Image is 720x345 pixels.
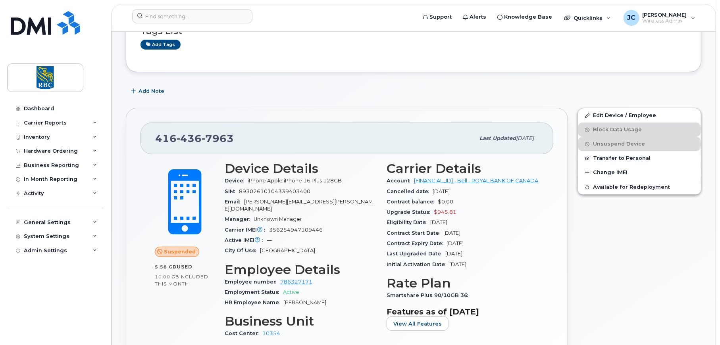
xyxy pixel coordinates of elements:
[504,13,552,21] span: Knowledge Base
[516,135,534,141] span: [DATE]
[470,13,486,21] span: Alerts
[443,230,460,236] span: [DATE]
[225,199,373,212] span: [PERSON_NAME][EMAIL_ADDRESS][PERSON_NAME][DOMAIN_NAME]
[593,184,670,190] span: Available for Redeployment
[225,330,262,336] span: Cost Center
[248,178,342,184] span: iPhone Apple iPhone 16 Plus 128GB
[643,18,687,24] span: Wireless Admin
[141,40,181,50] a: Add tags
[578,137,701,151] button: Unsuspend Device
[593,141,645,147] span: Unsuspend Device
[202,132,234,144] span: 7963
[155,264,177,270] span: 5.58 GB
[387,199,438,205] span: Contract balance
[155,132,234,144] span: 416
[387,230,443,236] span: Contract Start Date
[430,219,447,225] span: [DATE]
[225,199,244,205] span: Email
[225,178,248,184] span: Device
[578,123,701,137] button: Block Data Usage
[225,237,267,243] span: Active IMEI
[578,165,701,180] button: Change IMEI
[387,307,539,316] h3: Features as of [DATE]
[141,26,687,36] h3: Tags List
[434,209,456,215] span: $945.81
[239,188,310,194] span: 89302610104339403400
[260,247,315,253] span: [GEOGRAPHIC_DATA]
[225,216,254,222] span: Manager
[283,299,326,305] span: [PERSON_NAME]
[387,292,472,298] span: Smartshare Plus 90/10GB 36
[387,188,433,194] span: Cancelled date
[578,180,701,194] button: Available for Redeployment
[387,276,539,290] h3: Rate Plan
[387,316,449,331] button: View All Features
[225,227,269,233] span: Carrier IMEI
[578,108,701,123] a: Edit Device / Employee
[417,9,457,25] a: Support
[225,289,283,295] span: Employment Status
[225,314,377,328] h3: Business Unit
[578,151,701,165] button: Transfer to Personal
[449,261,466,267] span: [DATE]
[387,161,539,176] h3: Carrier Details
[457,9,492,25] a: Alerts
[447,240,464,246] span: [DATE]
[429,13,452,21] span: Support
[414,178,538,184] a: [FINANCIAL_ID] - Bell - ROYAL BANK OF CANADA
[393,320,442,328] span: View All Features
[627,13,635,23] span: JC
[126,84,171,98] button: Add Note
[438,199,453,205] span: $0.00
[280,279,312,285] a: 786327171
[225,247,260,253] span: City Of Use
[479,135,516,141] span: Last updated
[574,15,603,21] span: Quicklinks
[387,240,447,246] span: Contract Expiry Date
[445,251,462,257] span: [DATE]
[262,330,280,336] a: 10354
[225,299,283,305] span: HR Employee Name
[643,11,687,18] span: [PERSON_NAME]
[558,10,616,26] div: Quicklinks
[387,261,449,267] span: Initial Activation Date
[387,251,445,257] span: Last Upgraded Date
[164,248,196,255] span: Suspended
[269,227,323,233] span: 356254947109446
[225,263,377,277] h3: Employee Details
[254,216,302,222] span: Unknown Manager
[225,161,377,176] h3: Device Details
[139,87,164,95] span: Add Note
[283,289,299,295] span: Active
[225,188,239,194] span: SIM
[433,188,450,194] span: [DATE]
[387,219,430,225] span: Eligibility Date
[492,9,558,25] a: Knowledge Base
[155,274,208,287] span: included this month
[387,178,414,184] span: Account
[177,264,193,270] span: used
[267,237,272,243] span: —
[155,274,179,280] span: 10.00 GB
[225,279,280,285] span: Employee number
[387,209,434,215] span: Upgrade Status
[618,10,701,26] div: Jenn Carlson
[177,132,202,144] span: 436
[132,9,252,23] input: Find something...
